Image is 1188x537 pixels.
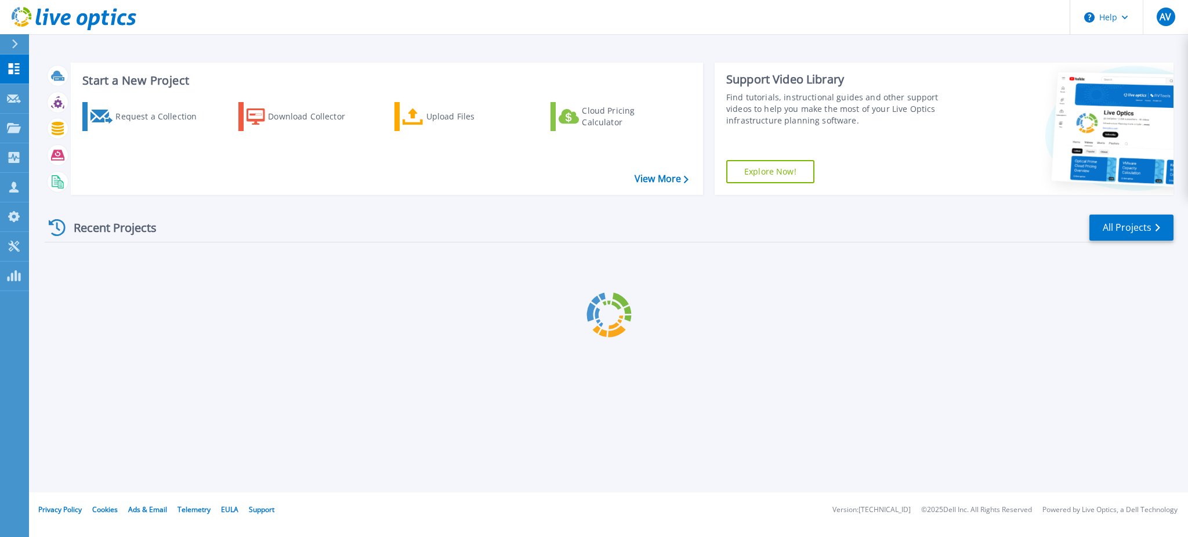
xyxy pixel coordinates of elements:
div: Recent Projects [45,213,172,242]
a: Ads & Email [128,505,167,514]
a: All Projects [1089,215,1173,241]
h3: Start a New Project [82,74,688,87]
a: Explore Now! [726,160,814,183]
a: Support [249,505,274,514]
a: Privacy Policy [38,505,82,514]
div: Cloud Pricing Calculator [582,105,675,128]
div: Find tutorials, instructional guides and other support videos to help you make the most of your L... [726,92,961,126]
div: Support Video Library [726,72,961,87]
div: Request a Collection [115,105,208,128]
a: Cookies [92,505,118,514]
a: Telemetry [178,505,211,514]
div: Upload Files [426,105,519,128]
a: Cloud Pricing Calculator [550,102,680,131]
a: Download Collector [238,102,368,131]
a: EULA [221,505,238,514]
a: Upload Files [394,102,524,131]
li: Powered by Live Optics, a Dell Technology [1042,506,1178,514]
div: Download Collector [268,105,361,128]
li: © 2025 Dell Inc. All Rights Reserved [921,506,1032,514]
a: View More [635,173,689,184]
a: Request a Collection [82,102,212,131]
li: Version: [TECHNICAL_ID] [832,506,911,514]
span: AV [1160,12,1171,21]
